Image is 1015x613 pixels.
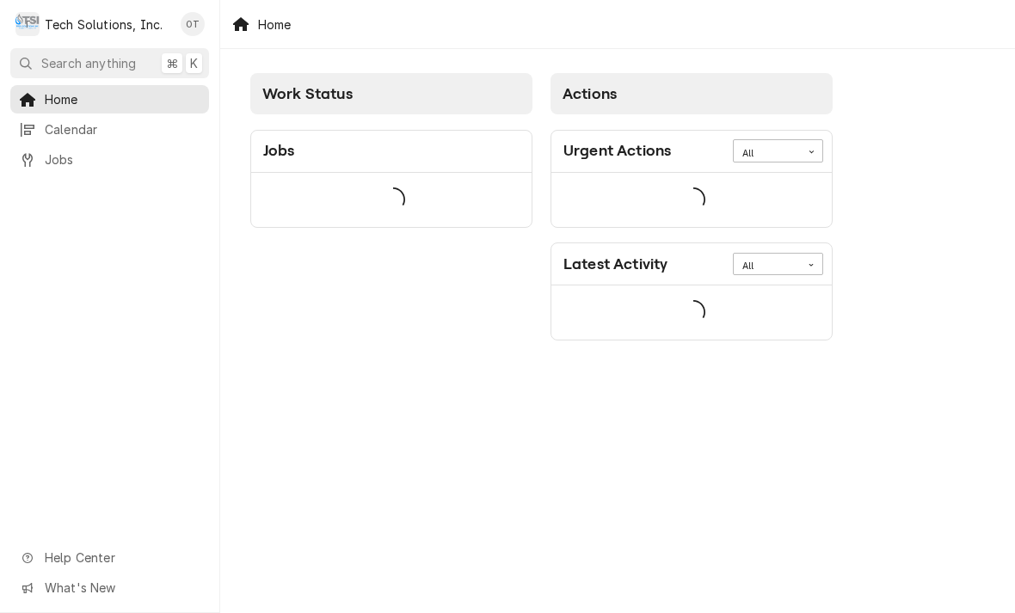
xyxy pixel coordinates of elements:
span: Loading... [681,295,705,331]
div: Card Header [251,131,532,173]
div: Card Column Content [250,114,532,295]
div: Tech Solutions, Inc. [45,15,163,34]
div: Otis Tooley's Avatar [181,12,205,36]
span: Calendar [45,120,200,138]
div: Card Data [551,173,832,227]
div: Card Data Filter Control [733,139,823,162]
a: Go to What's New [10,573,209,602]
div: Card Header [551,243,832,285]
div: Card Title [563,253,667,276]
div: Card Title [563,139,671,162]
div: Card Header [551,131,832,173]
a: Jobs [10,145,209,174]
div: Card Column: Actions [542,64,842,350]
span: Search anything [41,54,136,72]
span: ⌘ [166,54,178,72]
div: Card Column: Work Status [242,64,542,350]
div: Card Data [551,285,832,340]
div: All [742,260,792,273]
div: Card Data [251,173,532,227]
div: Card: Urgent Actions [551,130,833,228]
div: Card Column Header [551,73,833,114]
a: Go to Help Center [10,543,209,572]
div: Card: Latest Activity [551,242,833,340]
div: Card: Jobs [250,130,532,228]
a: Calendar [10,115,209,144]
span: Work Status [262,85,353,102]
div: Dashboard [220,49,1015,371]
div: Card Title [263,139,295,162]
span: Loading... [381,181,405,218]
div: T [15,12,40,36]
span: Jobs [45,150,200,169]
button: Search anything⌘K [10,48,209,78]
div: OT [181,12,205,36]
span: What's New [45,579,199,597]
div: Card Column Header [250,73,532,114]
span: Help Center [45,549,199,567]
a: Home [10,85,209,113]
span: K [190,54,198,72]
div: Card Column Content [551,114,833,340]
div: Card Data Filter Control [733,253,823,275]
span: Actions [563,85,617,102]
div: Tech Solutions, Inc.'s Avatar [15,12,40,36]
span: Home [45,90,200,108]
span: Loading... [681,181,705,218]
div: All [742,147,792,161]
